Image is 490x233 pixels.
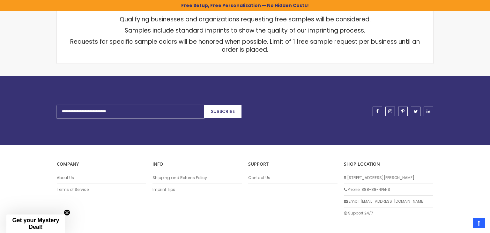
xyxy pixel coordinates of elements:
span: Subscribe [211,108,235,115]
li: Phone: 888-88-4PENS [344,184,433,196]
p: INFO [152,161,242,167]
span: Requests for specific sample colors will be honored when possible. Limit of 1 free sample request... [70,37,420,54]
a: twitter [411,107,420,116]
li: Support 24/7 [344,207,433,219]
iframe: Google Customer Reviews [437,216,490,233]
button: Subscribe [204,105,241,118]
div: Get your Mystery Deal!Close teaser [6,214,65,233]
p: COMPANY [57,161,146,167]
span: Samples include standard imprints to show the quality of our imprinting process. [125,26,365,35]
span: Qualifying businesses and organizations requesting free samples will be considered. [120,15,371,24]
a: linkedin [424,107,433,116]
span: linkedin [427,109,430,114]
a: Terms of Service [57,187,146,192]
button: Close teaser [64,209,70,216]
span: twitter [414,109,418,114]
a: facebook [373,107,382,116]
a: Shipping and Returns Policy [152,175,242,180]
p: SHOP LOCATION [344,161,433,167]
span: instagram [388,109,392,114]
span: Get your Mystery Deal! [12,217,59,230]
a: About Us [57,175,146,180]
span: facebook [376,109,379,114]
a: instagram [385,107,395,116]
p: Support [248,161,338,167]
span: pinterest [401,109,405,114]
a: pinterest [398,107,408,116]
li: [STREET_ADDRESS][PERSON_NAME] [344,172,433,184]
li: Email: [EMAIL_ADDRESS][DOMAIN_NAME] [344,196,433,207]
a: Imprint Tips [152,187,242,192]
a: Contact Us [248,175,338,180]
